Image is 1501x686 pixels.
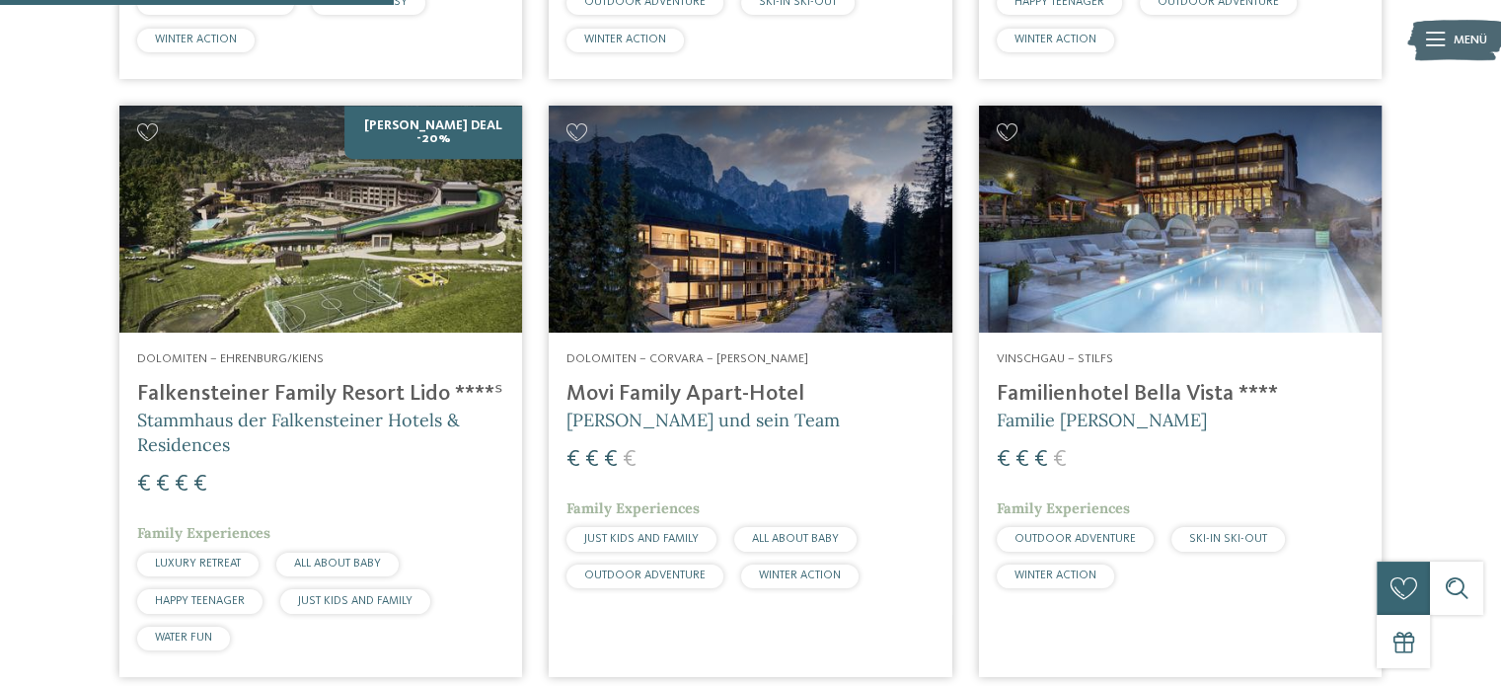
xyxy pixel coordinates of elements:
[137,473,151,496] span: €
[566,381,934,408] h4: Movi Family Apart-Hotel
[155,34,237,45] span: WINTER ACTION
[137,352,324,365] span: Dolomiten – Ehrenburg/Kiens
[155,595,245,607] span: HAPPY TEENAGER
[137,524,270,542] span: Family Experiences
[604,448,618,472] span: €
[584,570,706,581] span: OUTDOOR ADVENTURE
[175,473,188,496] span: €
[566,352,808,365] span: Dolomiten – Corvara – [PERSON_NAME]
[623,448,637,472] span: €
[119,106,522,677] a: Familienhotels gesucht? Hier findet ihr die besten! [PERSON_NAME] Deal -20% Dolomiten – Ehrenburg...
[1053,448,1067,472] span: €
[137,381,504,408] h4: Falkensteiner Family Resort Lido ****ˢ
[137,409,460,456] span: Stammhaus der Falkensteiner Hotels & Residences
[584,34,666,45] span: WINTER ACTION
[1014,34,1096,45] span: WINTER ACTION
[1014,570,1096,581] span: WINTER ACTION
[584,533,699,545] span: JUST KIDS AND FAMILY
[298,595,413,607] span: JUST KIDS AND FAMILY
[566,448,580,472] span: €
[997,448,1011,472] span: €
[585,448,599,472] span: €
[759,570,841,581] span: WINTER ACTION
[1034,448,1048,472] span: €
[752,533,839,545] span: ALL ABOUT BABY
[979,106,1382,677] a: Familienhotels gesucht? Hier findet ihr die besten! Vinschgau – Stilfs Familienhotel Bella Vista ...
[155,558,241,570] span: LUXURY RETREAT
[566,409,840,431] span: [PERSON_NAME] und sein Team
[193,473,207,496] span: €
[997,409,1207,431] span: Familie [PERSON_NAME]
[549,106,951,677] a: Familienhotels gesucht? Hier findet ihr die besten! Dolomiten – Corvara – [PERSON_NAME] Movi Fami...
[1015,448,1029,472] span: €
[156,473,170,496] span: €
[566,499,700,517] span: Family Experiences
[294,558,381,570] span: ALL ABOUT BABY
[997,381,1364,408] h4: Familienhotel Bella Vista ****
[1189,533,1267,545] span: SKI-IN SKI-OUT
[997,352,1113,365] span: Vinschgau – Stilfs
[155,632,212,644] span: WATER FUN
[549,106,951,333] img: Familienhotels gesucht? Hier findet ihr die besten!
[979,106,1382,333] img: Familienhotels gesucht? Hier findet ihr die besten!
[997,499,1130,517] span: Family Experiences
[1014,533,1136,545] span: OUTDOOR ADVENTURE
[119,106,522,333] img: Familienhotels gesucht? Hier findet ihr die besten!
